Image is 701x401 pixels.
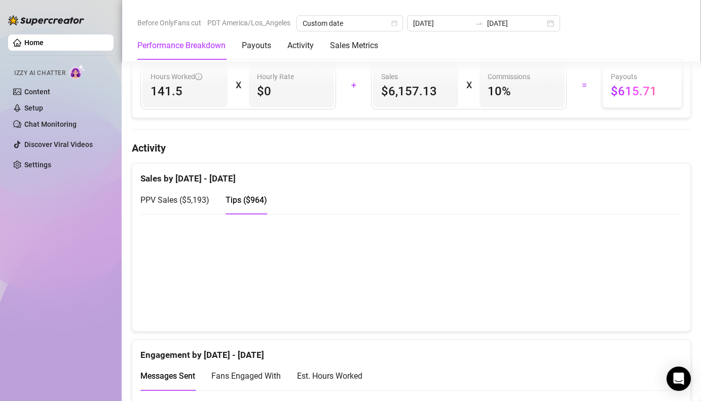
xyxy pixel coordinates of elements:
[475,19,483,27] span: to
[611,71,674,82] span: Payouts
[140,371,195,381] span: Messages Sent
[207,15,290,30] span: PDT America/Los_Angeles
[391,20,397,26] span: calendar
[236,77,241,93] div: X
[140,195,209,205] span: PPV Sales ( $5,193 )
[14,68,65,78] span: Izzy AI Chatter
[488,83,557,99] span: 10 %
[151,71,202,82] span: Hours Worked
[303,16,397,31] span: Custom date
[257,71,294,82] article: Hourly Rate
[287,40,314,52] div: Activity
[330,40,378,52] div: Sales Metrics
[137,40,226,52] div: Performance Breakdown
[466,77,471,93] div: X
[297,370,362,382] div: Est. Hours Worked
[611,83,674,99] span: $615.71
[342,77,365,93] div: +
[381,83,450,99] span: $6,157.13
[24,140,93,149] a: Discover Viral Videos
[132,141,691,155] h4: Activity
[381,71,450,82] span: Sales
[140,164,682,186] div: Sales by [DATE] - [DATE]
[487,18,545,29] input: End date
[151,83,219,99] span: 141.5
[24,120,77,128] a: Chat Monitoring
[24,104,43,112] a: Setup
[257,83,326,99] span: $0
[226,195,267,205] span: Tips ( $964 )
[195,73,202,80] span: info-circle
[211,371,281,381] span: Fans Engaged With
[69,64,85,79] img: AI Chatter
[573,77,596,93] div: =
[24,161,51,169] a: Settings
[488,71,530,82] article: Commissions
[140,340,682,362] div: Engagement by [DATE] - [DATE]
[475,19,483,27] span: swap-right
[667,367,691,391] div: Open Intercom Messenger
[137,15,201,30] span: Before OnlyFans cut
[413,18,471,29] input: Start date
[24,88,50,96] a: Content
[8,15,84,25] img: logo-BBDzfeDw.svg
[24,39,44,47] a: Home
[242,40,271,52] div: Payouts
